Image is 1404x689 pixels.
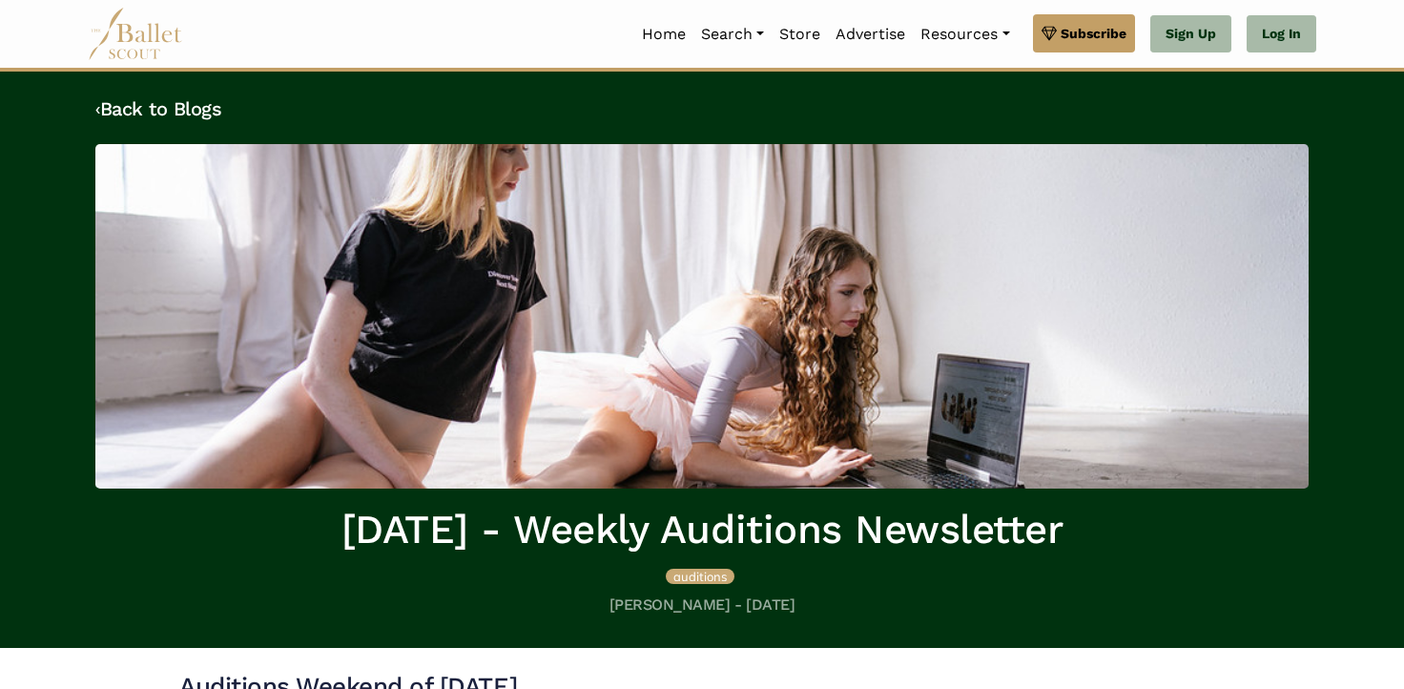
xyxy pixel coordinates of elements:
[666,566,734,585] a: auditions
[772,14,828,54] a: Store
[913,14,1017,54] a: Resources
[95,504,1309,556] h1: [DATE] - Weekly Auditions Newsletter
[95,96,100,120] code: ‹
[828,14,913,54] a: Advertise
[95,97,221,120] a: ‹Back to Blogs
[673,569,727,584] span: auditions
[95,144,1309,489] img: header_image.img
[1061,23,1126,44] span: Subscribe
[634,14,693,54] a: Home
[95,595,1309,616] h5: [PERSON_NAME] - [DATE]
[1150,15,1231,53] a: Sign Up
[1042,23,1057,44] img: gem.svg
[1033,14,1135,52] a: Subscribe
[1247,15,1316,53] a: Log In
[693,14,772,54] a: Search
